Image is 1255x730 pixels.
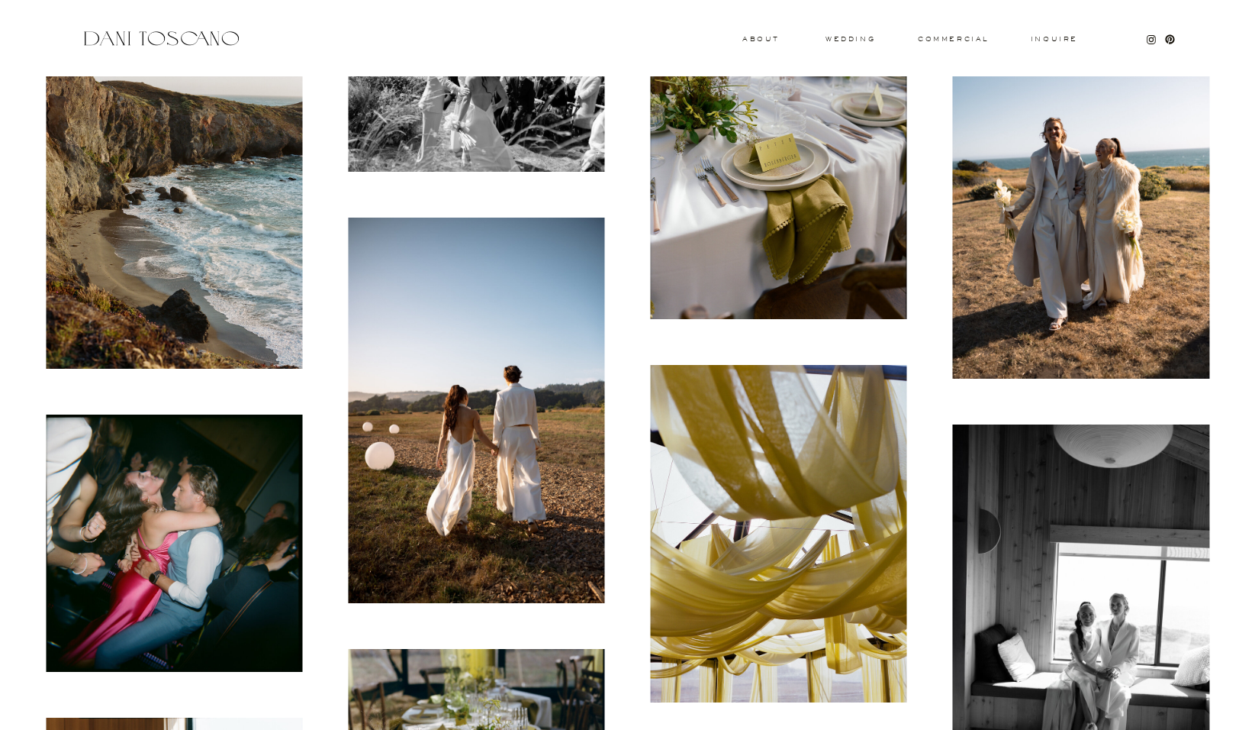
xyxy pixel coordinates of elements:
a: Inquire [1030,36,1079,44]
a: commercial [918,36,988,42]
a: About [742,36,776,41]
a: wedding [825,36,875,41]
